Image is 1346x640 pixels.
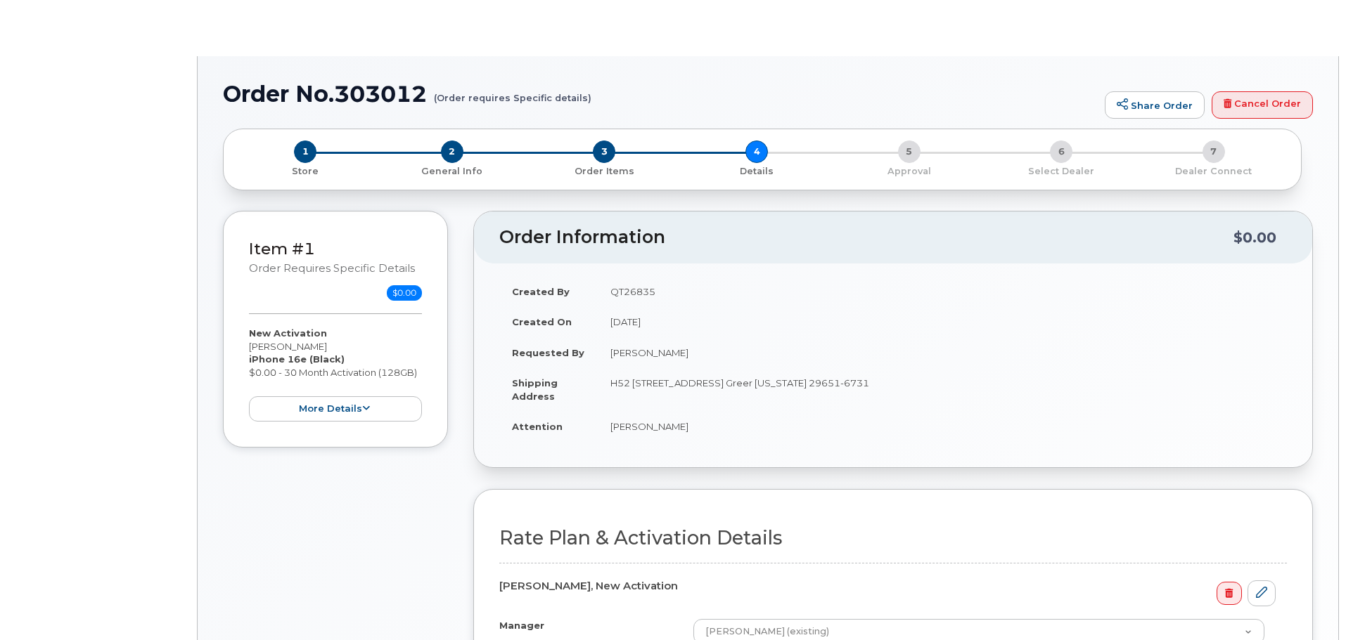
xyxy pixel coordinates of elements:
[382,165,523,178] p: General Info
[598,367,1287,411] td: H52 [STREET_ADDRESS] Greer [US_STATE] 29651-6731
[249,239,315,259] a: Item #1
[1233,224,1276,251] div: $0.00
[534,165,675,178] p: Order Items
[598,411,1287,442] td: [PERSON_NAME]
[598,337,1287,368] td: [PERSON_NAME]
[249,327,422,422] div: [PERSON_NAME] $0.00 - 30 Month Activation (128GB)
[241,165,371,178] p: Store
[1105,91,1205,119] a: Share Order
[499,580,1276,592] h4: [PERSON_NAME], New Activation
[512,286,570,297] strong: Created By
[249,396,422,422] button: more details
[512,316,572,327] strong: Created On
[499,528,1287,549] h2: Rate Plan & Activation Details
[499,228,1233,247] h2: Order Information
[235,163,376,178] a: 1 Store
[441,141,463,163] span: 2
[512,421,563,432] strong: Attention
[387,285,422,301] span: $0.00
[376,163,529,178] a: 2 General Info
[1212,91,1313,119] a: Cancel Order
[499,619,544,632] label: Manager
[512,347,584,358] strong: Requested By
[223,81,1098,106] h1: Order No.303012
[528,163,681,178] a: 3 Order Items
[434,81,591,103] small: (Order requires Specific details)
[512,377,558,402] strong: Shipping Address
[294,141,316,163] span: 1
[249,262,415,275] small: Order requires Specific details
[593,141,615,163] span: 3
[249,327,327,339] strong: New Activation
[598,276,1287,307] td: QT26835
[598,306,1287,337] td: [DATE]
[249,353,345,365] strong: iPhone 16e (Black)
